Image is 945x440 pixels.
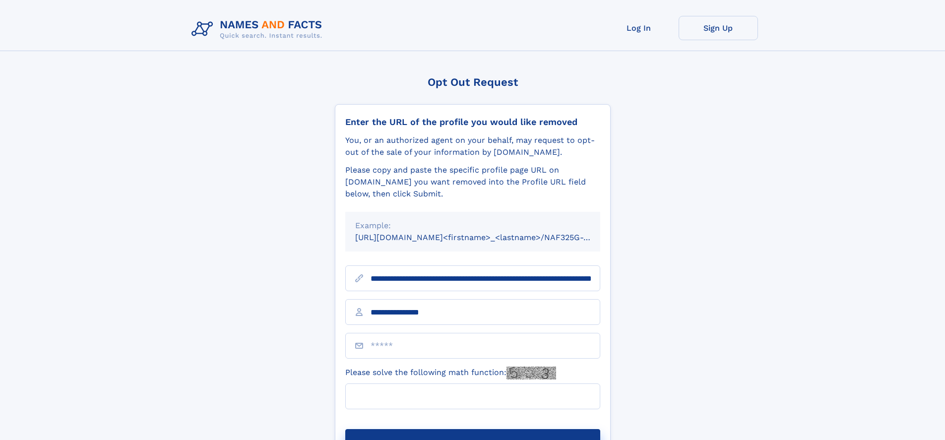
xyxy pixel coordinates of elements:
div: Please copy and paste the specific profile page URL on [DOMAIN_NAME] you want removed into the Pr... [345,164,600,200]
small: [URL][DOMAIN_NAME]<firstname>_<lastname>/NAF325G-xxxxxxxx [355,233,619,242]
img: Logo Names and Facts [188,16,330,43]
a: Sign Up [679,16,758,40]
label: Please solve the following math function: [345,367,556,379]
div: Example: [355,220,590,232]
div: Opt Out Request [335,76,611,88]
a: Log In [599,16,679,40]
div: Enter the URL of the profile you would like removed [345,117,600,127]
div: You, or an authorized agent on your behalf, may request to opt-out of the sale of your informatio... [345,134,600,158]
